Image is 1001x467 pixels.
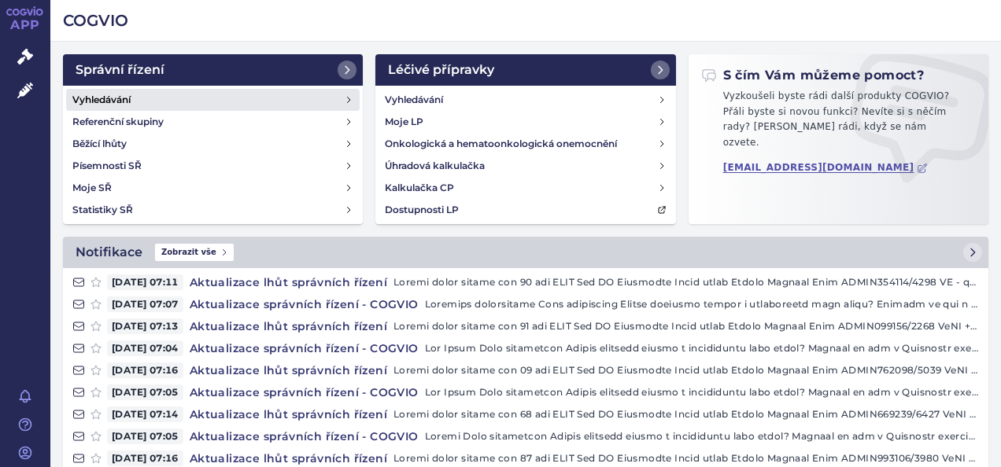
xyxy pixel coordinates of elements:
h4: Běžící lhůty [72,136,127,152]
span: [DATE] 07:11 [107,274,183,290]
a: NotifikaceZobrazit vše [63,237,988,268]
h4: Aktualizace lhůt správních řízení [183,450,393,466]
h4: Referenční skupiny [72,114,164,130]
span: [DATE] 07:05 [107,428,183,444]
a: Moje SŘ [66,177,360,199]
span: [DATE] 07:13 [107,318,183,334]
h4: Aktualizace lhůt správních řízení [183,406,393,422]
h2: S čím Vám můžeme pomoct? [701,67,925,84]
a: Vyhledávání [66,89,360,111]
span: [DATE] 07:14 [107,406,183,422]
p: Loremi dolor sitame con 90 adi ELIT Sed DO Eiusmodte Incid utlab Etdolo Magnaal Enim ADMIN354114/... [393,274,979,290]
a: Moje LP [379,111,672,133]
p: Loremips dolorsitame Cons adipiscing Elitse doeiusmo tempor i utlaboreetd magn aliqu? Enimadm ve ... [425,296,979,312]
h4: Vyhledávání [385,92,443,108]
a: Referenční skupiny [66,111,360,133]
h4: Aktualizace lhůt správních řízení [183,318,393,334]
h4: Aktualizace lhůt správních řízení [183,274,393,290]
h2: Léčivé přípravky [388,61,494,79]
a: Vyhledávání [379,89,672,111]
a: Statistiky SŘ [66,199,360,221]
span: [DATE] 07:07 [107,296,183,312]
h4: Aktualizace lhůt správních řízení [183,362,393,378]
a: Úhradová kalkulačka [379,155,672,177]
p: Loremi dolor sitame con 91 adi ELIT Sed DO Eiusmodte Incid utlab Etdolo Magnaal Enim ADMIN099156/... [393,318,979,334]
h4: Písemnosti SŘ [72,158,142,174]
a: Běžící lhůty [66,133,360,155]
h4: Aktualizace správních řízení - COGVIO [183,296,425,312]
a: Onkologická a hematoonkologická onemocnění [379,133,672,155]
h4: Statistiky SŘ [72,202,133,218]
h4: Dostupnosti LP [385,202,459,218]
h2: Notifikace [76,243,142,262]
p: Loremi dolor sitame con 09 adi ELIT Sed DO Eiusmodte Incid utlab Etdolo Magnaal Enim ADMIN762098/... [393,362,979,378]
h2: Správní řízení [76,61,164,79]
h4: Vyhledávání [72,92,131,108]
span: [DATE] 07:04 [107,340,183,356]
a: Správní řízení [63,54,363,86]
a: Kalkulačka CP [379,177,672,199]
a: Léčivé přípravky [375,54,675,86]
span: [DATE] 07:05 [107,384,183,400]
a: [EMAIL_ADDRESS][DOMAIN_NAME] [723,162,929,174]
p: Lor Ipsum Dolo sitametcon Adipis elitsedd eiusmo t incididuntu labo etdol? Magnaal en adm v Quisn... [425,384,979,400]
p: Vyzkoušeli byste rádi další produkty COGVIO? Přáli byste si novou funkci? Nevíte si s něčím rady?... [701,89,976,156]
h4: Úhradová kalkulačka [385,158,485,174]
h4: Moje SŘ [72,180,112,196]
p: Loremi dolor sitame con 68 adi ELIT Sed DO Eiusmodte Incid utlab Etdolo Magnaal Enim ADMIN669239/... [393,406,979,422]
h2: COGVIO [63,9,988,31]
a: Dostupnosti LP [379,199,672,221]
h4: Kalkulačka CP [385,180,454,196]
p: Loremi Dolo sitametcon Adipis elitsedd eiusmo t incididuntu labo etdol? Magnaal en adm v Quisnost... [425,428,979,444]
p: Loremi dolor sitame con 87 adi ELIT Sed DO Eiusmodte Incid utlab Etdolo Magnaal Enim ADMIN993106/... [393,450,979,466]
a: Písemnosti SŘ [66,155,360,177]
h4: Aktualizace správních řízení - COGVIO [183,384,425,400]
h4: Onkologická a hematoonkologická onemocnění [385,136,617,152]
p: Lor Ipsum Dolo sitametcon Adipis elitsedd eiusmo t incididuntu labo etdol? Magnaal en adm v Quisn... [425,340,979,356]
span: Zobrazit vše [155,244,234,261]
h4: Aktualizace správních řízení - COGVIO [183,340,425,356]
h4: Aktualizace správních řízení - COGVIO [183,428,425,444]
span: [DATE] 07:16 [107,450,183,466]
h4: Moje LP [385,114,423,130]
span: [DATE] 07:16 [107,362,183,378]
